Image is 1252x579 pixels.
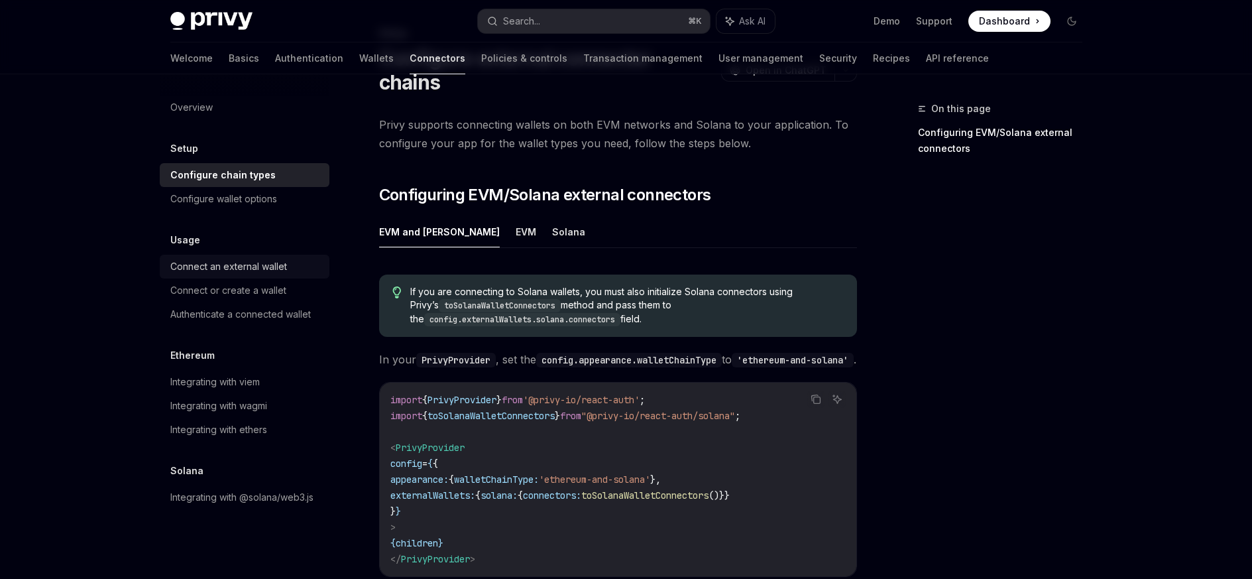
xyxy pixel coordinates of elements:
div: Overview [170,99,213,115]
span: } [496,394,502,406]
button: Toggle dark mode [1061,11,1082,32]
span: { [518,489,523,501]
a: Wallets [359,42,394,74]
div: Connect an external wallet [170,259,287,275]
span: } [555,410,560,422]
a: Basics [229,42,259,74]
a: User management [718,42,803,74]
a: Configuring EVM/Solana external connectors [918,122,1093,159]
a: Configure chain types [160,163,329,187]
span: "@privy-io/react-auth/solana" [581,410,735,422]
div: Integrating with viem [170,374,260,390]
span: { [390,537,396,549]
a: Security [819,42,857,74]
span: } [390,505,396,517]
div: Search... [503,13,540,29]
a: Demo [874,15,900,28]
button: Search...⌘K [478,9,710,33]
svg: Tip [392,287,402,298]
div: Integrating with ethers [170,422,267,438]
h5: Solana [170,463,203,479]
span: '@privy-io/react-auth' [523,394,640,406]
a: Integrating with viem [160,370,329,394]
code: toSolanaWalletConnectors [439,299,561,312]
div: Configure wallet options [170,191,277,207]
span: solana: [481,489,518,501]
span: Ask AI [739,15,766,28]
span: Privy supports connecting wallets on both EVM networks and Solana to your application. To configu... [379,115,857,153]
span: > [470,553,475,565]
span: walletChainType: [454,474,539,485]
span: { [449,474,454,485]
span: ; [640,394,645,406]
span: { [427,458,433,470]
span: ⌘ K [688,16,702,27]
span: In your , set the to . [379,350,857,369]
code: config.appearance.walletChainType [536,353,722,367]
a: Support [916,15,952,28]
button: Copy the contents from the code block [807,391,825,408]
span: appearance: [390,474,449,485]
a: Integrating with ethers [160,418,329,442]
span: > [390,521,396,533]
span: } [438,537,443,549]
a: API reference [926,42,989,74]
span: import [390,410,422,422]
code: config.externalWallets.solana.connectors [424,313,620,326]
span: </ [390,553,401,565]
span: config [390,458,422,470]
button: Solana [552,216,585,247]
a: Policies & controls [481,42,567,74]
img: dark logo [170,12,253,31]
span: PrivyProvider [401,553,470,565]
h5: Ethereum [170,348,215,363]
div: Authenticate a connected wallet [170,306,311,322]
a: Connect an external wallet [160,255,329,279]
span: < [390,442,396,454]
span: 'ethereum-and-solana' [539,474,650,485]
span: ()}} [709,489,730,501]
span: Dashboard [979,15,1030,28]
span: from [502,394,523,406]
span: externalWallets: [390,489,475,501]
a: Authenticate a connected wallet [160,302,329,326]
a: Dashboard [968,11,1051,32]
span: { [433,458,438,470]
span: On this page [931,101,991,117]
code: 'ethereum-and-solana' [732,353,854,367]
span: toSolanaWalletConnectors [581,489,709,501]
span: toSolanaWalletConnectors [427,410,555,422]
button: EVM [516,216,536,247]
button: Ask AI [716,9,775,33]
span: PrivyProvider [396,442,465,454]
a: Overview [160,96,329,119]
span: Configuring EVM/Solana external connectors [379,184,711,206]
h5: Setup [170,141,198,157]
div: Integrating with wagmi [170,398,267,414]
div: Configure chain types [170,167,276,183]
div: Connect or create a wallet [170,283,286,298]
h5: Usage [170,232,200,248]
span: PrivyProvider [427,394,496,406]
span: { [475,489,481,501]
span: = [422,458,427,470]
span: connectors: [523,489,581,501]
span: ; [735,410,740,422]
button: Ask AI [828,391,846,408]
button: EVM and [PERSON_NAME] [379,216,500,247]
a: Transaction management [583,42,703,74]
a: Authentication [275,42,343,74]
a: Integrating with wagmi [160,394,329,418]
span: } [396,505,401,517]
a: Connectors [410,42,465,74]
span: from [560,410,581,422]
div: Integrating with @solana/web3.js [170,489,313,505]
a: Integrating with @solana/web3.js [160,485,329,509]
code: PrivyProvider [416,353,496,367]
span: { [422,394,427,406]
a: Connect or create a wallet [160,279,329,302]
span: }, [650,474,661,485]
span: children [396,537,438,549]
a: Welcome [170,42,213,74]
a: Configure wallet options [160,187,329,211]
